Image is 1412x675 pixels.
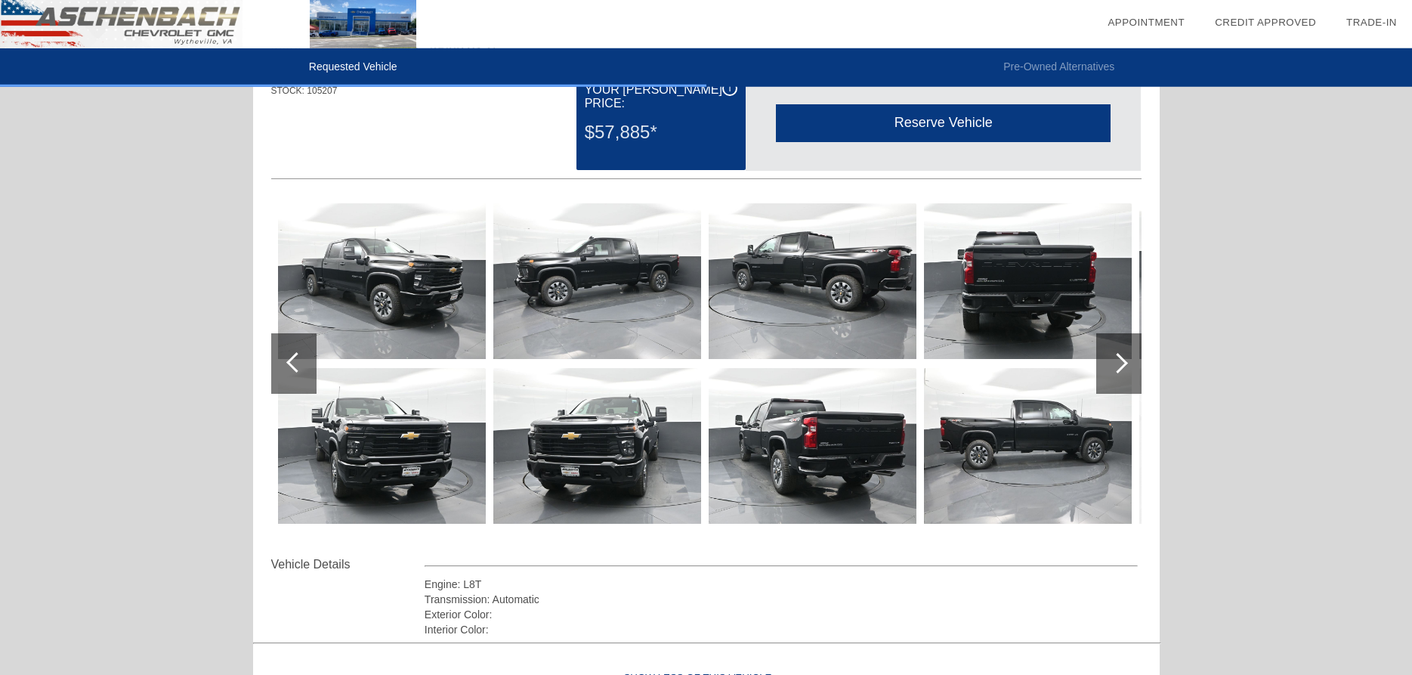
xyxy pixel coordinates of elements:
img: 200bd265-48e3-42f3-b5f5-678a44c85a0d.jpg [278,203,486,359]
img: 412d4c36-2460-49a4-bbe5-b69139f0e875.jpg [1139,203,1347,359]
a: Trade-In [1346,17,1397,28]
img: 81583390-7582-4222-bdc2-c04f0ec18d34.jpg [278,368,486,524]
div: Transmission: Automatic [425,592,1139,607]
div: $57,885* [585,113,737,152]
img: c12f7ca2-e2f7-4209-b90e-e4396015c3ca.jpg [1139,368,1347,524]
div: Quoted on [DATE] 3:51:39 PM [271,134,1142,158]
img: b89dfbfe-00c7-43de-bd20-1e9caf23bd53.jpg [493,368,701,524]
a: Credit Approved [1215,17,1316,28]
img: 838e2ed0-1d2d-4d55-8e5e-f060e96ecb99.jpg [709,203,916,359]
div: Interior Color: [425,622,1139,637]
a: Appointment [1108,17,1185,28]
div: Reserve Vehicle [776,104,1111,141]
img: 38b15860-d4aa-4bdd-9afd-3397c9dcd4c1.jpg [493,203,701,359]
div: Vehicle Details [271,556,425,574]
img: f782809f-d561-4d5a-88a6-fbb961bfb56e.jpg [709,368,916,524]
div: Engine: L8T [425,577,1139,592]
img: 979a0c9b-b809-4ad8-aa4e-c5eabefb0ae0.jpg [924,368,1132,524]
img: 1980b3e0-ed38-417f-a5ee-afc312a4e5de.jpg [924,203,1132,359]
div: Exterior Color: [425,607,1139,622]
